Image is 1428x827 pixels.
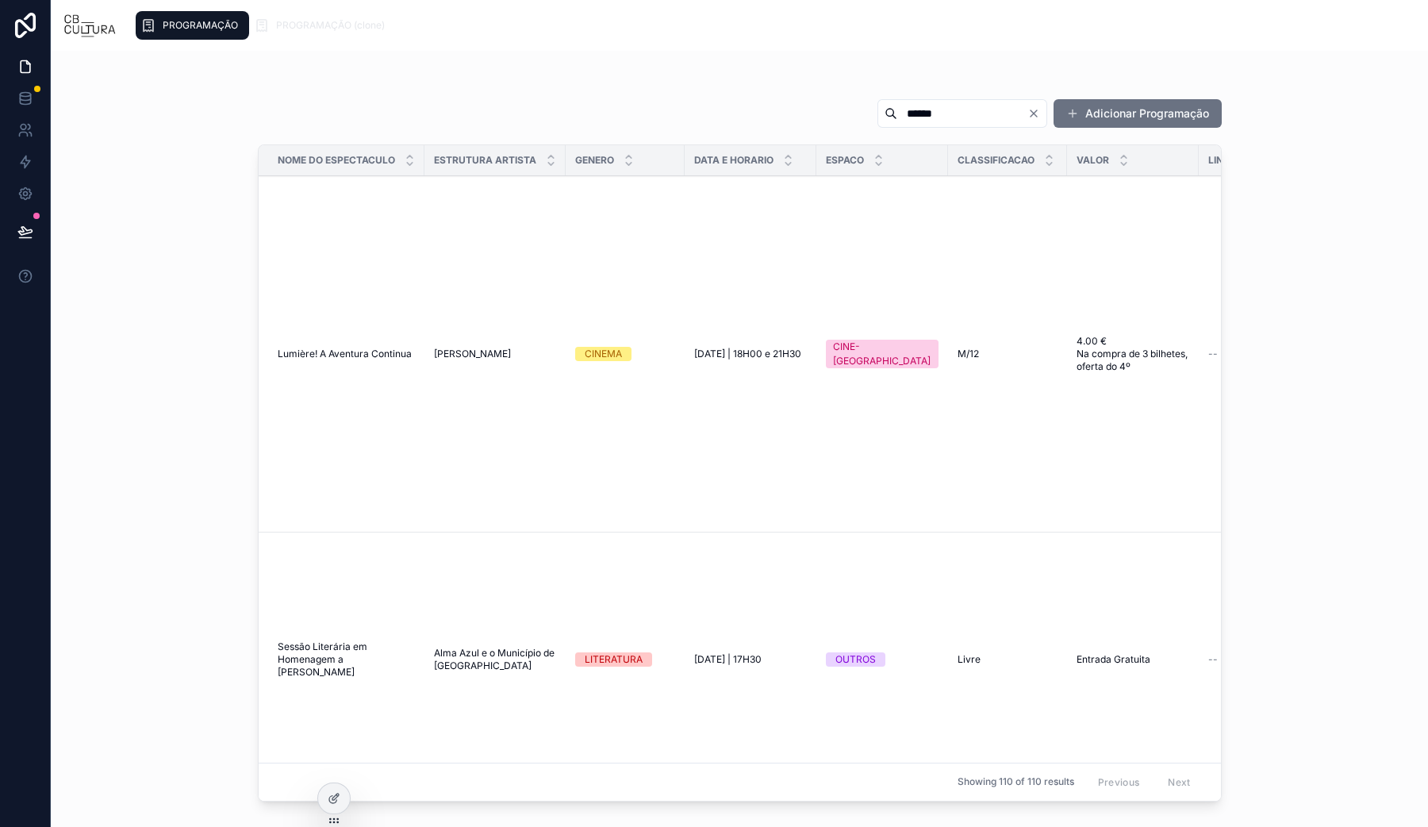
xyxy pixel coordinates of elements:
a: [DATE] | 17H30 [694,653,807,666]
a: CINEMA [575,347,675,361]
span: [DATE] | 17H30 [694,653,762,666]
div: CINEMA [585,347,622,361]
span: -- [1208,653,1218,666]
a: Livre [958,653,1058,666]
button: Clear [1027,107,1046,120]
span: Espaco [826,154,864,167]
div: OUTROS [835,652,876,667]
a: M/12 [958,348,1058,360]
a: -- [1208,348,1350,360]
a: Alma Azul e o Município de [GEOGRAPHIC_DATA] [434,647,556,672]
span: Lumière! A Aventura Continua [278,348,412,360]
a: [DATE] | 18H00 e 21H30 [694,348,807,360]
span: Showing 110 of 110 results [958,776,1074,789]
a: Sessão Literária em Homenagem a [PERSON_NAME] [278,640,415,679]
div: LITERATURA [585,652,643,667]
span: PROGRAMAÇÃO [163,19,238,32]
span: Estrutura Artista [434,154,536,167]
a: LITERATURA [575,652,675,667]
a: CINE-[GEOGRAPHIC_DATA] [826,340,939,368]
span: PROGRAMAÇÃO (clone) [276,19,385,32]
img: App logo [63,13,117,38]
a: PROGRAMAÇÃO [136,11,249,40]
a: Entrada Gratuita [1077,653,1189,666]
span: Genero [575,154,614,167]
span: M/12 [958,348,979,360]
span: Livre [958,653,981,666]
div: CINE-[GEOGRAPHIC_DATA] [833,340,931,368]
span: Classificacao [958,154,1035,167]
a: -- [1208,653,1350,666]
a: [PERSON_NAME] [434,348,556,360]
span: Link Bilheteira [1208,154,1288,167]
span: Entrada Gratuita [1077,653,1150,666]
a: 4.00 € Na compra de 3 bilhetes, oferta do 4º [1077,335,1189,373]
a: OUTROS [826,652,939,667]
span: Data E Horario [694,154,773,167]
span: [PERSON_NAME] [434,348,511,360]
div: scrollable content [129,8,1415,43]
span: Valor [1077,154,1109,167]
span: Nome Do Espectaculo [278,154,395,167]
span: [DATE] | 18H00 e 21H30 [694,348,801,360]
a: PROGRAMAÇÃO (clone) [249,11,396,40]
button: Adicionar Programação [1054,99,1222,128]
span: -- [1208,348,1218,360]
a: Lumière! A Aventura Continua [278,348,415,360]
